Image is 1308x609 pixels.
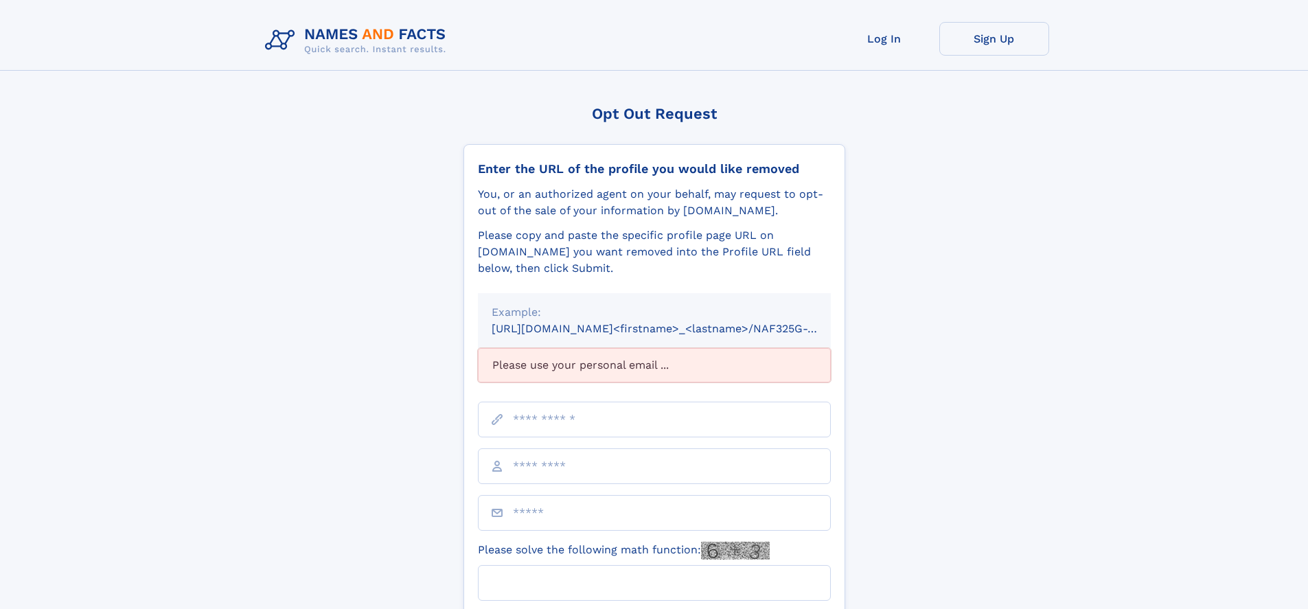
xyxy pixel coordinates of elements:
a: Sign Up [939,22,1049,56]
div: Please copy and paste the specific profile page URL on [DOMAIN_NAME] you want removed into the Pr... [478,227,831,277]
div: Enter the URL of the profile you would like removed [478,161,831,176]
small: [URL][DOMAIN_NAME]<firstname>_<lastname>/NAF325G-xxxxxxxx [492,322,857,335]
a: Log In [829,22,939,56]
div: Please use your personal email ... [478,348,831,382]
div: Example: [492,304,817,321]
div: Opt Out Request [463,105,845,122]
div: You, or an authorized agent on your behalf, may request to opt-out of the sale of your informatio... [478,186,831,219]
img: Logo Names and Facts [260,22,457,59]
label: Please solve the following math function: [478,542,770,560]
